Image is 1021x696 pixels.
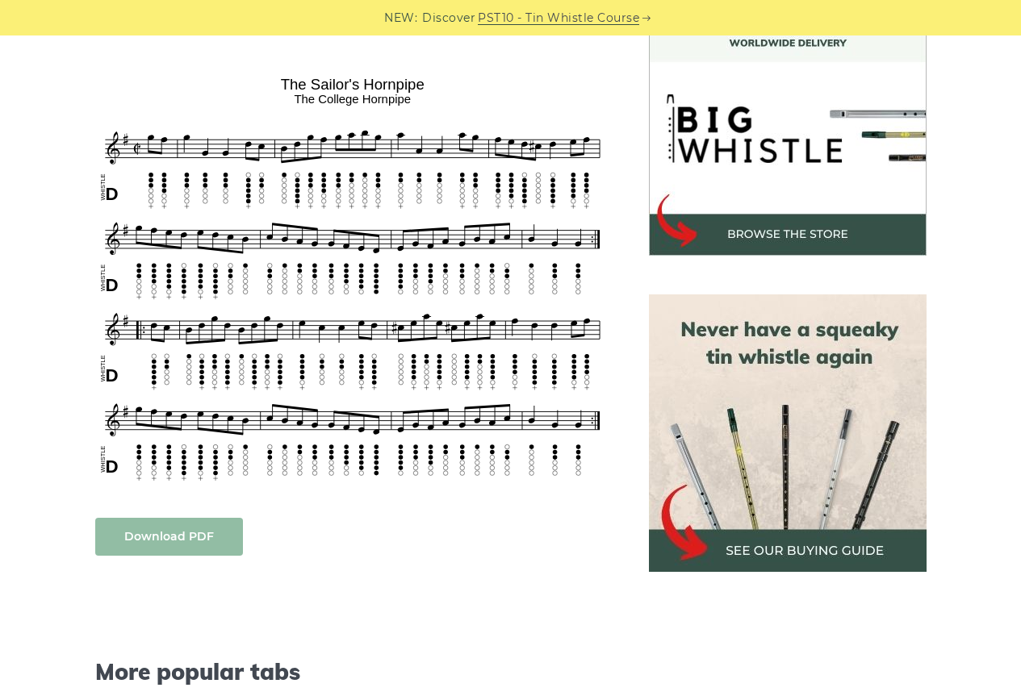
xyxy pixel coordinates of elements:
a: Download PDF [95,518,243,556]
a: PST10 - Tin Whistle Course [478,9,639,27]
span: More popular tabs [95,658,610,686]
span: Discover [422,9,475,27]
img: The Sailor's Hornpipe Tin Whistle Tabs & Sheet Music [95,70,610,485]
img: tin whistle buying guide [649,294,927,572]
span: NEW: [384,9,417,27]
